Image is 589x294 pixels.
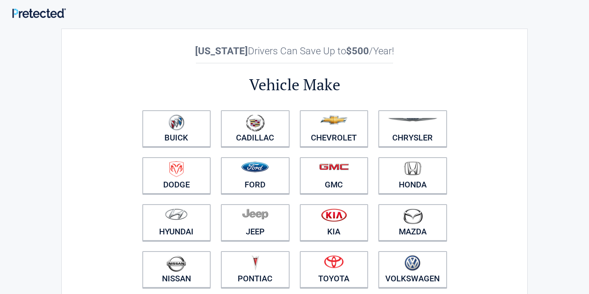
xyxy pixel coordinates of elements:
a: Kia [300,204,369,241]
img: honda [404,161,421,176]
b: $500 [346,45,369,57]
img: jeep [242,208,268,220]
a: Dodge [142,157,211,194]
img: mazda [402,208,423,224]
a: Honda [378,157,447,194]
img: dodge [169,161,184,177]
a: Toyota [300,251,369,288]
a: Hyundai [142,204,211,241]
img: kia [321,208,347,222]
img: gmc [319,163,349,170]
a: Volkswagen [378,251,447,288]
a: Mazda [378,204,447,241]
a: Pontiac [221,251,290,288]
a: Chrysler [378,110,447,147]
img: toyota [324,255,344,268]
img: Main Logo [12,8,66,18]
img: chevrolet [320,116,348,125]
b: [US_STATE] [195,45,248,57]
img: cadillac [246,114,265,131]
h2: Drivers Can Save Up to /Year [137,45,452,57]
a: Nissan [142,251,211,288]
img: volkswagen [405,255,420,271]
a: Cadillac [221,110,290,147]
a: Ford [221,157,290,194]
a: Jeep [221,204,290,241]
a: GMC [300,157,369,194]
img: buick [169,114,184,131]
a: Chevrolet [300,110,369,147]
a: Buick [142,110,211,147]
img: hyundai [165,208,188,220]
img: nissan [166,255,186,272]
img: chrysler [388,118,438,122]
img: pontiac [251,255,259,271]
h2: Vehicle Make [137,74,452,95]
img: ford [241,162,269,172]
